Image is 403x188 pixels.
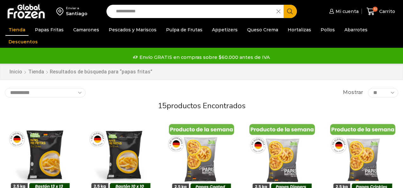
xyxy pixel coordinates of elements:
[28,68,44,76] a: Tienda
[70,24,102,36] a: Camarones
[328,5,359,18] a: Mi cuenta
[9,68,152,76] nav: Breadcrumb
[209,24,241,36] a: Appetizers
[5,36,41,48] a: Descuentos
[284,5,297,18] button: Search button
[244,24,281,36] a: Queso Crema
[5,88,86,97] select: Pedido de la tienda
[341,24,371,36] a: Abarrotes
[66,10,87,17] div: Santiago
[285,24,314,36] a: Hortalizas
[56,6,66,17] img: address-field-icon.svg
[365,4,397,19] a: 10 Carrito
[32,24,67,36] a: Papas Fritas
[66,6,87,10] div: Enviar a
[163,24,206,36] a: Pulpa de Frutas
[9,68,22,76] a: Inicio
[373,7,378,12] span: 10
[106,24,160,36] a: Pescados y Mariscos
[5,24,29,36] a: Tienda
[167,101,246,111] span: productos encontrados
[378,8,395,15] span: Carrito
[50,69,152,75] h1: Resultados de búsqueda para “papas fritas”
[158,101,167,111] span: 15
[317,24,338,36] a: Pollos
[343,89,363,96] span: Mostrar
[334,8,359,15] span: Mi cuenta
